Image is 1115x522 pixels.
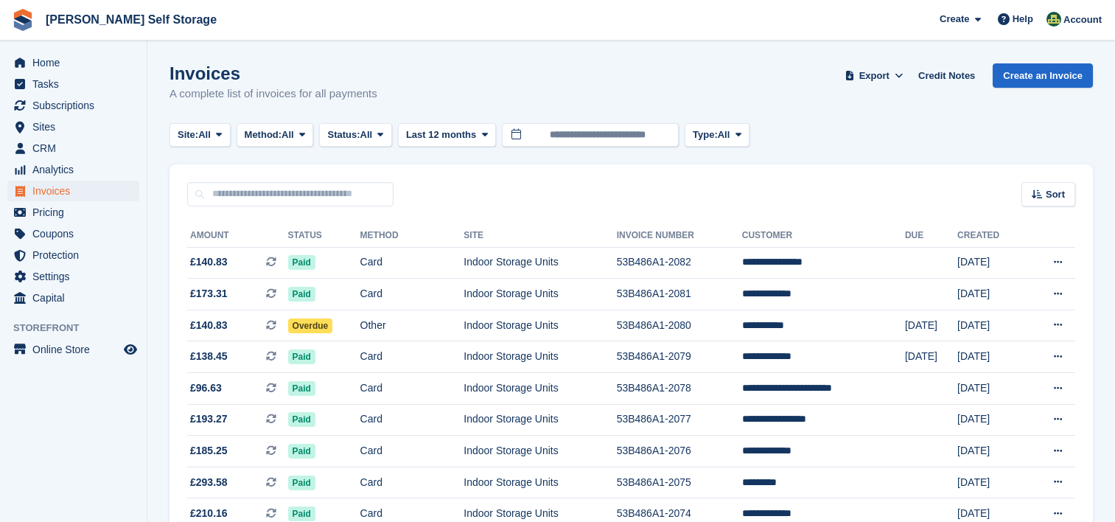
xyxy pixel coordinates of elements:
[718,128,730,142] span: All
[464,341,616,373] td: Indoor Storage Units
[957,341,1025,373] td: [DATE]
[360,373,464,405] td: Card
[169,123,231,147] button: Site: All
[169,86,377,102] p: A complete list of invoices for all payments
[617,404,742,436] td: 53B486A1-2077
[464,404,616,436] td: Indoor Storage Units
[905,310,957,341] td: [DATE]
[360,436,464,467] td: Card
[32,116,121,137] span: Sites
[617,341,742,373] td: 53B486A1-2079
[957,310,1025,341] td: [DATE]
[617,373,742,405] td: 53B486A1-2078
[7,138,139,159] a: menu
[940,12,969,27] span: Create
[319,123,391,147] button: Status: All
[288,476,315,490] span: Paid
[32,266,121,287] span: Settings
[617,247,742,279] td: 53B486A1-2082
[360,310,464,341] td: Other
[464,436,616,467] td: Indoor Storage Units
[1046,187,1065,202] span: Sort
[464,310,616,341] td: Indoor Storage Units
[360,247,464,279] td: Card
[360,224,464,248] th: Method
[742,224,905,248] th: Customer
[464,373,616,405] td: Indoor Storage Units
[40,7,223,32] a: [PERSON_NAME] Self Storage
[190,286,228,302] span: £173.31
[859,69,889,83] span: Export
[7,181,139,201] a: menu
[169,63,377,83] h1: Invoices
[288,349,315,364] span: Paid
[464,224,616,248] th: Site
[1013,12,1033,27] span: Help
[7,74,139,94] a: menu
[32,138,121,159] span: CRM
[360,128,373,142] span: All
[122,341,139,358] a: Preview store
[190,380,222,396] span: £96.63
[32,288,121,308] span: Capital
[957,467,1025,498] td: [DATE]
[957,279,1025,310] td: [DATE]
[905,224,957,248] th: Due
[360,279,464,310] td: Card
[187,224,288,248] th: Amount
[7,159,139,180] a: menu
[32,223,121,244] span: Coupons
[957,373,1025,405] td: [DATE]
[693,128,718,142] span: Type:
[957,247,1025,279] td: [DATE]
[32,95,121,116] span: Subscriptions
[190,506,228,521] span: £210.16
[190,443,228,459] span: £185.25
[957,404,1025,436] td: [DATE]
[288,224,360,248] th: Status
[957,436,1025,467] td: [DATE]
[360,467,464,498] td: Card
[288,255,315,270] span: Paid
[32,74,121,94] span: Tasks
[7,339,139,360] a: menu
[7,95,139,116] a: menu
[360,341,464,373] td: Card
[178,128,198,142] span: Site:
[617,467,742,498] td: 53B486A1-2075
[7,266,139,287] a: menu
[32,52,121,73] span: Home
[1046,12,1061,27] img: Julie Williams
[190,318,228,333] span: £140.83
[617,224,742,248] th: Invoice Number
[842,63,906,88] button: Export
[245,128,282,142] span: Method:
[7,202,139,223] a: menu
[32,339,121,360] span: Online Store
[282,128,294,142] span: All
[32,181,121,201] span: Invoices
[13,321,147,335] span: Storefront
[617,279,742,310] td: 53B486A1-2081
[464,467,616,498] td: Indoor Storage Units
[957,224,1025,248] th: Created
[288,381,315,396] span: Paid
[190,411,228,427] span: £193.27
[32,202,121,223] span: Pricing
[237,123,314,147] button: Method: All
[288,287,315,302] span: Paid
[12,9,34,31] img: stora-icon-8386f47178a22dfd0bd8f6a31ec36ba5ce8667c1dd55bd0f319d3a0aa187defe.svg
[198,128,211,142] span: All
[685,123,749,147] button: Type: All
[905,341,957,373] td: [DATE]
[190,254,228,270] span: £140.83
[7,116,139,137] a: menu
[327,128,360,142] span: Status:
[406,128,476,142] span: Last 12 months
[288,507,315,521] span: Paid
[993,63,1093,88] a: Create an Invoice
[288,444,315,459] span: Paid
[464,247,616,279] td: Indoor Storage Units
[7,223,139,244] a: menu
[288,319,333,333] span: Overdue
